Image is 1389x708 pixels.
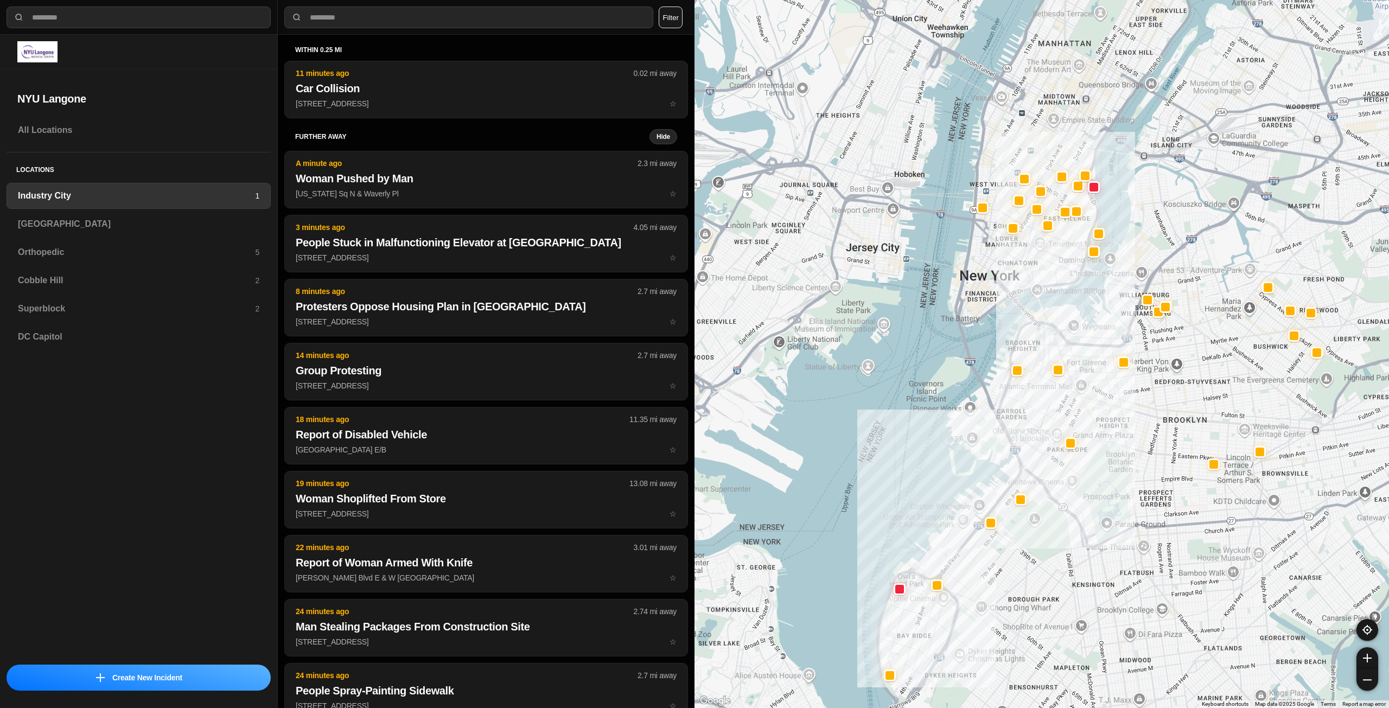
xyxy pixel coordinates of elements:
a: Terms (opens in new tab) [1321,701,1336,707]
span: star [670,253,677,262]
a: Industry City1 [7,183,271,209]
a: Orthopedic5 [7,239,271,265]
p: [US_STATE] Sq N & Waverly Pl [296,188,677,199]
img: zoom-in [1363,654,1372,662]
a: DC Capitol [7,324,271,350]
a: 22 minutes ago3.01 mi awayReport of Woman Armed With Knife[PERSON_NAME] Blvd E & W [GEOGRAPHIC_DA... [284,573,688,582]
button: 3 minutes ago4.05 mi awayPeople Stuck in Malfunctioning Elevator at [GEOGRAPHIC_DATA][STREET_ADDR... [284,215,688,272]
h3: All Locations [18,124,259,137]
p: 2.7 mi away [638,286,677,297]
p: 14 minutes ago [296,350,638,361]
h3: [GEOGRAPHIC_DATA] [18,218,259,231]
h2: Group Protesting [296,363,677,378]
img: search [291,12,302,23]
button: 8 minutes ago2.7 mi awayProtesters Oppose Housing Plan in [GEOGRAPHIC_DATA][STREET_ADDRESS]star [284,279,688,336]
a: Cobble Hill2 [7,267,271,294]
p: 5 [255,247,259,258]
button: A minute ago2.3 mi awayWoman Pushed by Man[US_STATE] Sq N & Waverly Plstar [284,151,688,208]
span: star [670,189,677,198]
h3: Superblock [18,302,255,315]
h2: Woman Shoplifted From Store [296,491,677,506]
img: zoom-out [1363,675,1372,684]
h3: DC Capitol [18,330,259,343]
p: [STREET_ADDRESS] [296,316,677,327]
button: 18 minutes ago11.35 mi awayReport of Disabled Vehicle[GEOGRAPHIC_DATA] E/Bstar [284,407,688,464]
p: 8 minutes ago [296,286,638,297]
button: Filter [659,7,683,28]
p: 2 [255,275,259,286]
p: 3.01 mi away [634,542,677,553]
p: [STREET_ADDRESS] [296,508,677,519]
p: 0.02 mi away [634,68,677,79]
span: star [670,573,677,582]
span: star [670,445,677,454]
p: 3 minutes ago [296,222,634,233]
h2: People Spray-Painting Sidewalk [296,683,677,698]
p: 19 minutes ago [296,478,629,489]
h3: Cobble Hill [18,274,255,287]
h2: Protesters Oppose Housing Plan in [GEOGRAPHIC_DATA] [296,299,677,314]
a: Open this area in Google Maps (opens a new window) [697,694,733,708]
p: 1 [255,190,259,201]
span: star [670,99,677,108]
p: [STREET_ADDRESS] [296,380,677,391]
h2: Report of Woman Armed With Knife [296,555,677,570]
button: 14 minutes ago2.7 mi awayGroup Protesting[STREET_ADDRESS]star [284,343,688,400]
p: 11 minutes ago [296,68,634,79]
p: 2.7 mi away [638,350,677,361]
p: 18 minutes ago [296,414,629,425]
span: star [670,317,677,326]
span: star [670,637,677,646]
p: 24 minutes ago [296,670,638,681]
img: Google [697,694,733,708]
button: 24 minutes ago2.74 mi awayMan Stealing Packages From Construction Site[STREET_ADDRESS]star [284,599,688,656]
button: recenter [1356,619,1378,641]
button: 19 minutes ago13.08 mi awayWoman Shoplifted From Store[STREET_ADDRESS]star [284,471,688,528]
a: Superblock2 [7,296,271,322]
a: 3 minutes ago4.05 mi awayPeople Stuck in Malfunctioning Elevator at [GEOGRAPHIC_DATA][STREET_ADDR... [284,253,688,262]
p: A minute ago [296,158,638,169]
p: 2.3 mi away [638,158,677,169]
p: 2.7 mi away [638,670,677,681]
h5: within 0.25 mi [295,46,677,54]
h5: Locations [7,152,271,183]
h2: Report of Disabled Vehicle [296,427,677,442]
button: zoom-out [1356,669,1378,691]
a: 24 minutes ago2.74 mi awayMan Stealing Packages From Construction Site[STREET_ADDRESS]star [284,637,688,646]
p: 4.05 mi away [634,222,677,233]
img: search [14,12,24,23]
p: Create New Incident [112,672,182,683]
h3: Orthopedic [18,246,255,259]
a: 14 minutes ago2.7 mi awayGroup Protesting[STREET_ADDRESS]star [284,381,688,390]
p: 13.08 mi away [629,478,677,489]
button: zoom-in [1356,647,1378,669]
a: 11 minutes ago0.02 mi awayCar Collision[STREET_ADDRESS]star [284,99,688,108]
a: All Locations [7,117,271,143]
a: 19 minutes ago13.08 mi awayWoman Shoplifted From Store[STREET_ADDRESS]star [284,509,688,518]
p: 2.74 mi away [634,606,677,617]
p: [STREET_ADDRESS] [296,98,677,109]
button: iconCreate New Incident [7,665,271,691]
img: icon [96,673,105,682]
button: Keyboard shortcuts [1202,700,1248,708]
h5: further away [295,132,649,141]
a: 18 minutes ago11.35 mi awayReport of Disabled Vehicle[GEOGRAPHIC_DATA] E/Bstar [284,445,688,454]
p: 2 [255,303,259,314]
p: [STREET_ADDRESS] [296,252,677,263]
small: Hide [657,132,670,141]
img: logo [17,41,58,62]
p: [PERSON_NAME] Blvd E & W [GEOGRAPHIC_DATA] [296,572,677,583]
span: Map data ©2025 Google [1255,701,1314,707]
p: 24 minutes ago [296,606,634,617]
button: 22 minutes ago3.01 mi awayReport of Woman Armed With Knife[PERSON_NAME] Blvd E & W [GEOGRAPHIC_DA... [284,535,688,592]
span: star [670,509,677,518]
a: A minute ago2.3 mi awayWoman Pushed by Man[US_STATE] Sq N & Waverly Plstar [284,189,688,198]
h2: People Stuck in Malfunctioning Elevator at [GEOGRAPHIC_DATA] [296,235,677,250]
a: [GEOGRAPHIC_DATA] [7,211,271,237]
img: recenter [1362,625,1372,635]
p: 22 minutes ago [296,542,634,553]
h2: Man Stealing Packages From Construction Site [296,619,677,634]
button: 11 minutes ago0.02 mi awayCar Collision[STREET_ADDRESS]star [284,61,688,118]
p: [STREET_ADDRESS] [296,636,677,647]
